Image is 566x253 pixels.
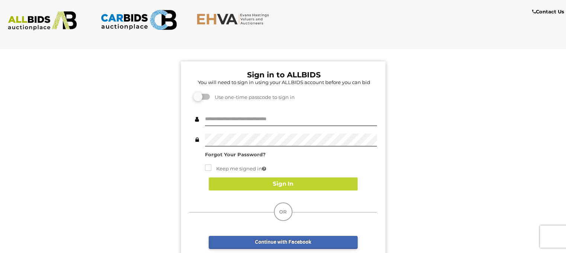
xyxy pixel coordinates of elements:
a: Contact Us [532,7,566,16]
b: Sign in to ALLBIDS [247,70,321,79]
img: ALLBIDS.com.au [4,11,81,31]
label: Keep me signed in [205,164,266,173]
img: CARBIDS.com.au [100,7,177,32]
span: Use one-time passcode to sign in [211,94,295,100]
button: Sign In [209,177,358,190]
a: Continue with Facebook [209,236,358,249]
img: EHVA.com.au [196,13,273,25]
b: Contact Us [532,9,564,15]
a: Forgot Your Password? [205,151,266,157]
h5: You will need to sign in using your ALLBIDS account before you can bid [191,80,377,85]
div: OR [274,202,292,221]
